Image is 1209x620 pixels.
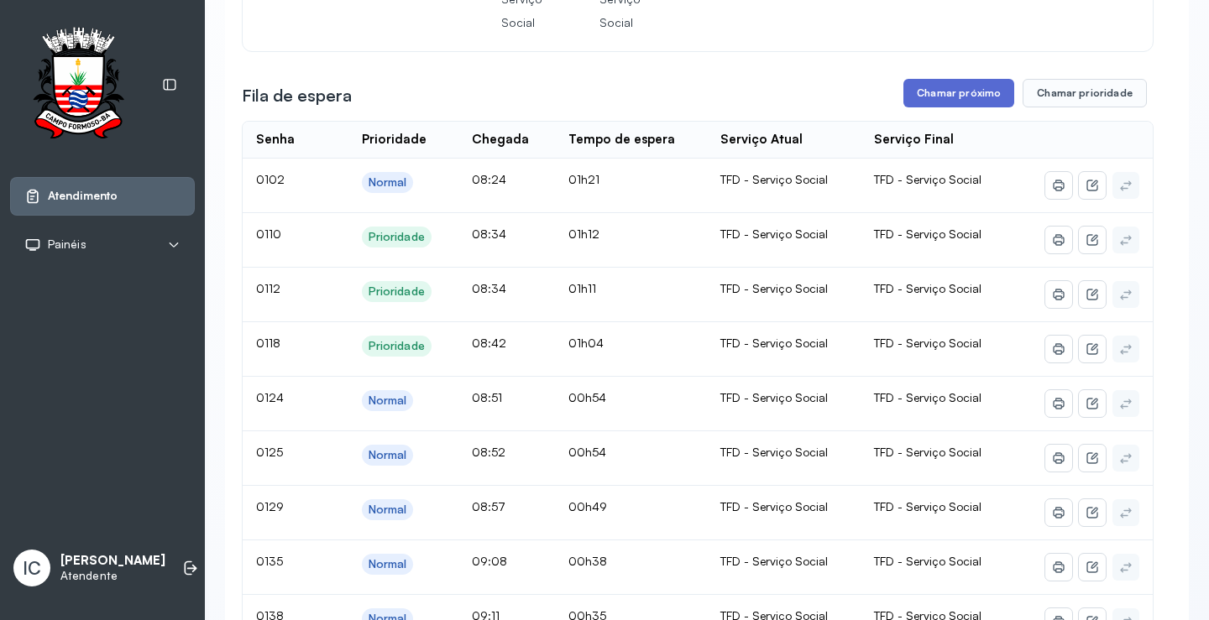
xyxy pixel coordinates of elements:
span: 01h21 [568,172,599,186]
div: Normal [369,557,407,571]
span: 0125 [256,445,283,459]
div: Senha [256,132,295,148]
div: Prioridade [362,132,427,148]
p: [PERSON_NAME] [60,553,165,569]
h3: Fila de espera [242,84,352,107]
span: 09:08 [472,554,507,568]
div: Tempo de espera [568,132,675,148]
span: 00h54 [568,390,606,404]
span: Atendimento [48,189,118,203]
span: 0135 [256,554,283,568]
span: 08:34 [472,227,506,241]
button: Chamar próximo [903,79,1014,107]
div: Prioridade [369,230,425,244]
div: TFD - Serviço Social [720,336,847,351]
span: 0118 [256,336,280,350]
span: Painéis [48,237,86,252]
div: Serviço Final [874,132,954,148]
div: TFD - Serviço Social [720,390,847,405]
span: 08:24 [472,172,506,186]
span: 0112 [256,281,280,295]
div: TFD - Serviço Social [720,499,847,514]
span: 0102 [256,172,285,186]
span: TFD - Serviço Social [874,554,981,568]
img: Logotipo do estabelecimento [18,27,139,143]
span: 0110 [256,227,281,241]
p: Atendente [60,569,165,583]
div: TFD - Serviço Social [720,227,847,242]
div: Prioridade [369,284,425,299]
span: 08:52 [472,445,505,459]
div: Normal [369,175,407,190]
span: 01h12 [568,227,599,241]
span: 08:42 [472,336,506,350]
div: TFD - Serviço Social [720,554,847,569]
div: Normal [369,393,407,408]
div: Normal [369,448,407,462]
div: TFD - Serviço Social [720,445,847,460]
span: TFD - Serviço Social [874,172,981,186]
span: 01h11 [568,281,596,295]
div: Chegada [472,132,529,148]
div: TFD - Serviço Social [720,281,847,296]
span: TFD - Serviço Social [874,390,981,404]
span: 00h54 [568,445,606,459]
span: TFD - Serviço Social [874,445,981,459]
button: Chamar prioridade [1023,79,1147,107]
span: 01h04 [568,336,604,350]
span: 00h38 [568,554,607,568]
div: Serviço Atual [720,132,803,148]
span: TFD - Serviço Social [874,499,981,513]
div: Normal [369,503,407,517]
span: TFD - Serviço Social [874,227,981,241]
span: 0129 [256,499,284,513]
div: TFD - Serviço Social [720,172,847,187]
span: 0124 [256,390,284,404]
span: 08:51 [472,390,502,404]
div: Prioridade [369,339,425,353]
a: Atendimento [24,188,181,205]
span: 00h49 [568,499,607,513]
span: TFD - Serviço Social [874,281,981,295]
span: 08:57 [472,499,505,513]
span: 08:34 [472,281,506,295]
span: TFD - Serviço Social [874,336,981,350]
